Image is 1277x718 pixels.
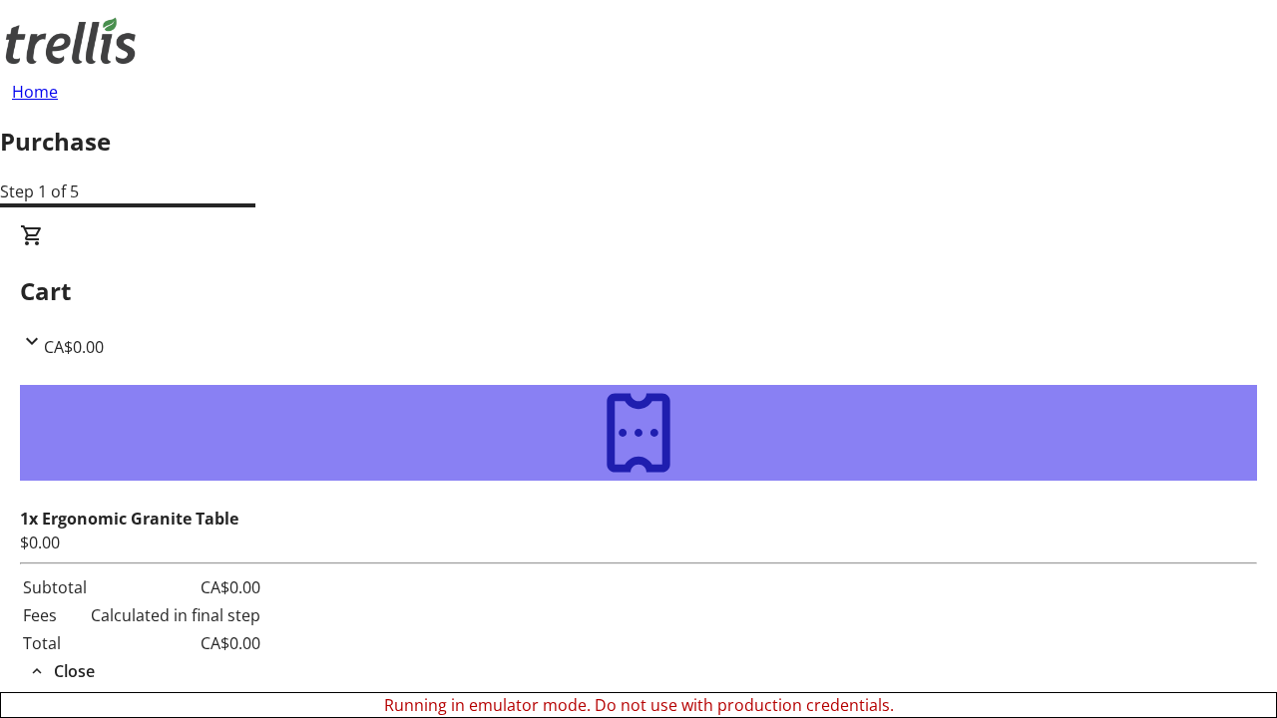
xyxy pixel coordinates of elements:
div: CartCA$0.00 [20,359,1257,684]
td: CA$0.00 [90,630,261,656]
td: Calculated in final step [90,602,261,628]
td: Total [22,630,88,656]
strong: 1x Ergonomic Granite Table [20,508,238,530]
td: Fees [22,602,88,628]
span: CA$0.00 [44,336,104,358]
h2: Cart [20,273,1257,309]
td: CA$0.00 [90,574,261,600]
div: $0.00 [20,531,1257,554]
span: Close [54,659,95,683]
td: Subtotal [22,574,88,600]
div: CartCA$0.00 [20,223,1257,359]
button: Close [20,659,103,683]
